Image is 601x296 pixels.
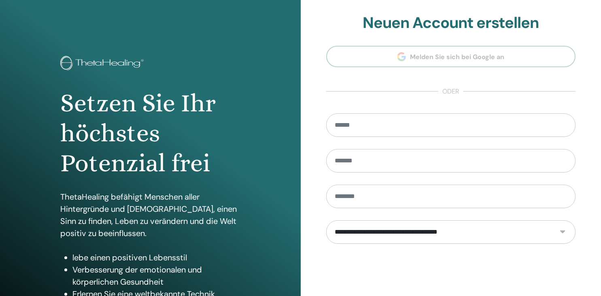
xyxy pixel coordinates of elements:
li: lebe einen positiven Lebensstil [72,251,240,264]
p: ThetaHealing befähigt Menschen aller Hintergründe und [DEMOGRAPHIC_DATA], einen Sinn zu finden, L... [60,191,240,239]
h2: Neuen Account erstellen [326,14,576,32]
iframe: reCAPTCHA [389,256,512,287]
span: oder [438,87,463,96]
h1: Setzen Sie Ihr höchstes Potenzial frei [60,88,240,179]
li: Verbesserung der emotionalen und körperlichen Gesundheit [72,264,240,288]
